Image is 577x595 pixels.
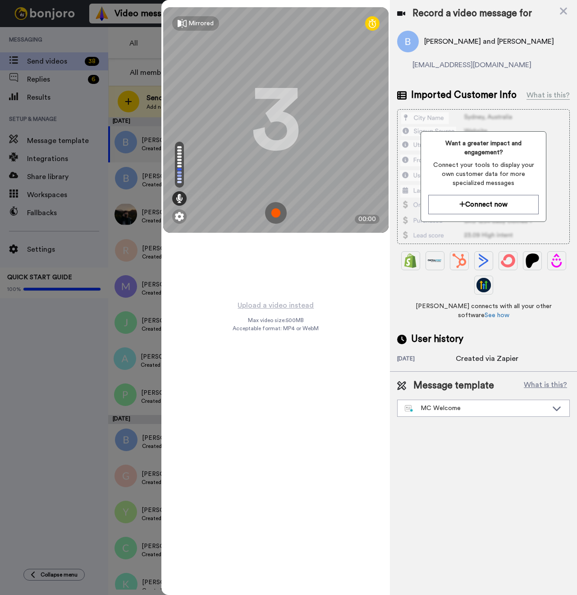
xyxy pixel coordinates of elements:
img: ic_gear.svg [175,212,184,221]
img: ConvertKit [501,254,515,268]
span: Acceptable format: MP4 or WebM [233,325,319,332]
span: Message template [413,379,494,392]
img: Patreon [525,254,540,268]
a: See how [485,312,509,318]
img: ic_record_start.svg [265,202,287,224]
span: Connect your tools to display your own customer data for more specialized messages [428,161,539,188]
button: Upload a video instead [235,300,316,311]
img: GoHighLevel [476,278,491,292]
span: Want a greater impact and engagement? [428,139,539,157]
div: Created via Zapier [456,353,518,364]
span: [PERSON_NAME] connects with all your other software [397,302,570,320]
img: Hubspot [452,254,467,268]
div: What is this? [527,90,570,101]
span: [EMAIL_ADDRESS][DOMAIN_NAME] [412,60,531,70]
div: 3 [251,86,301,154]
div: MC Welcome [405,404,548,413]
img: ActiveCampaign [476,254,491,268]
button: What is this? [521,379,570,392]
button: Connect now [428,195,539,214]
img: Ontraport [428,254,442,268]
img: nextgen-template.svg [405,405,413,412]
div: 00:00 [355,215,380,224]
img: Shopify [403,254,418,268]
img: Drip [550,254,564,268]
span: User history [411,332,463,346]
span: Imported Customer Info [411,88,517,102]
span: Max video size: 500 MB [248,317,304,324]
div: [DATE] [397,355,456,364]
